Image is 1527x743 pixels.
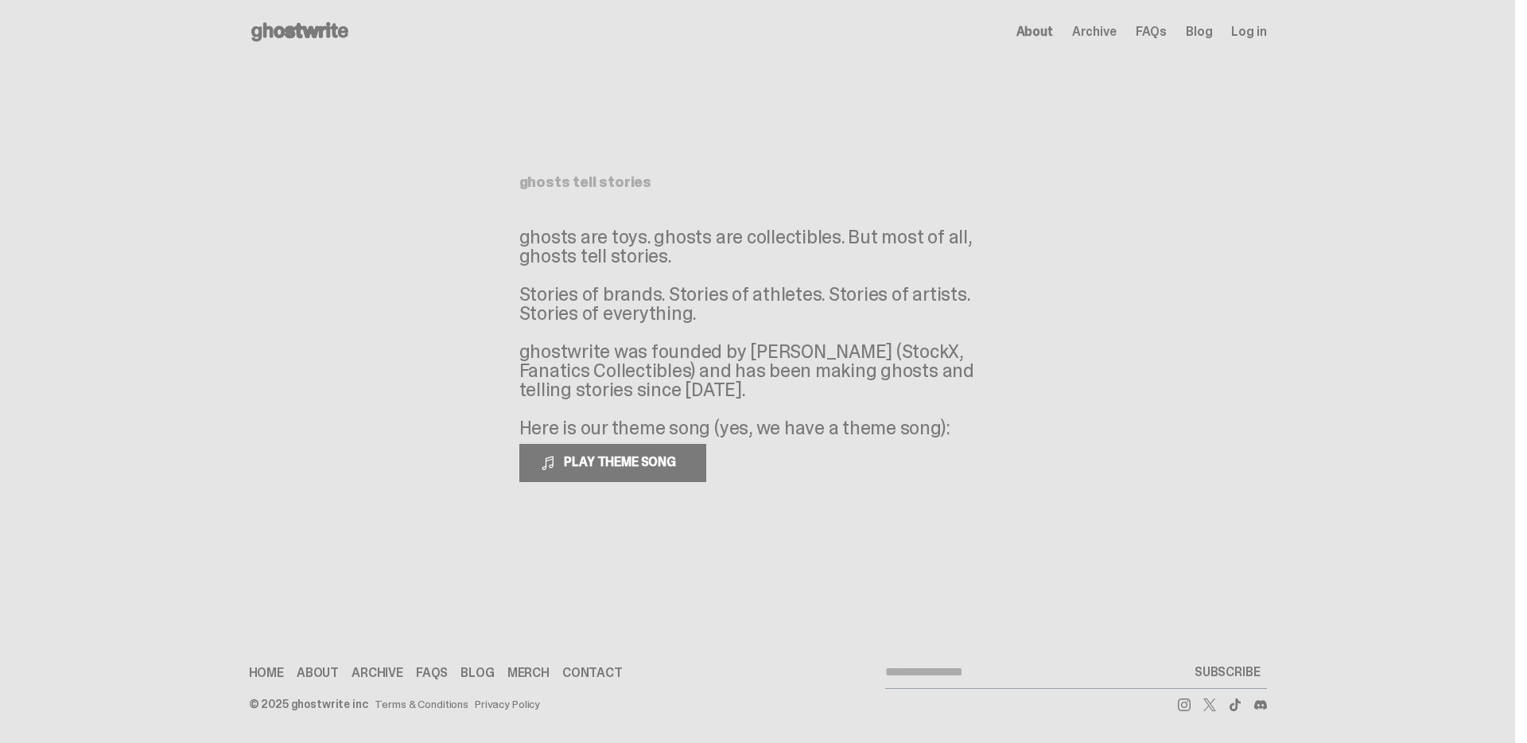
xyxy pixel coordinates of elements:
[375,698,468,710] a: Terms & Conditions
[519,444,706,482] button: PLAY THEME SONG
[558,453,686,470] span: PLAY THEME SONG
[352,667,403,679] a: Archive
[1186,25,1212,38] a: Blog
[249,667,284,679] a: Home
[249,698,368,710] div: © 2025 ghostwrite inc
[519,175,997,189] h1: ghosts tell stories
[297,667,339,679] a: About
[475,698,540,710] a: Privacy Policy
[1072,25,1117,38] a: Archive
[460,667,494,679] a: Blog
[1016,25,1053,38] a: About
[1188,656,1267,688] button: SUBSCRIBE
[507,667,550,679] a: Merch
[562,667,623,679] a: Contact
[416,667,448,679] a: FAQs
[519,228,997,438] p: ghosts are toys. ghosts are collectibles. But most of all, ghosts tell stories. Stories of brands...
[1231,25,1266,38] a: Log in
[1136,25,1167,38] a: FAQs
